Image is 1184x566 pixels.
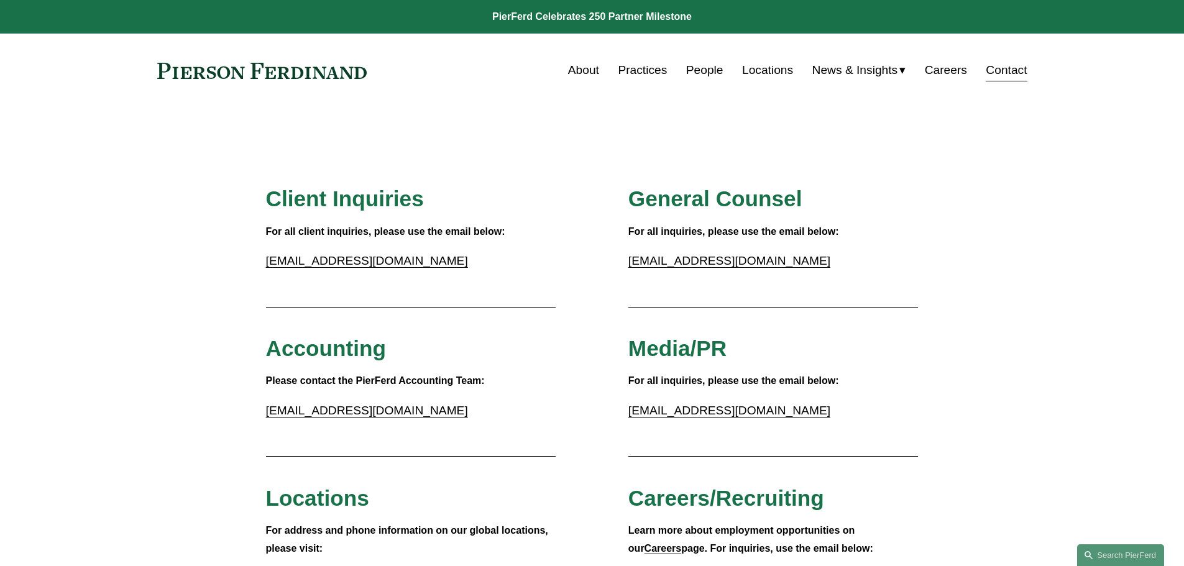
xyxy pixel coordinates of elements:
span: Careers/Recruiting [628,486,824,510]
a: [EMAIL_ADDRESS][DOMAIN_NAME] [628,404,830,417]
strong: For all client inquiries, please use the email below: [266,226,505,237]
strong: Please contact the PierFerd Accounting Team: [266,375,485,386]
strong: For all inquiries, please use the email below: [628,226,839,237]
span: General Counsel [628,186,802,211]
a: Careers [925,58,967,82]
a: Practices [618,58,667,82]
a: Search this site [1077,544,1164,566]
a: [EMAIL_ADDRESS][DOMAIN_NAME] [628,254,830,267]
strong: For address and phone information on our global locations, please visit: [266,525,551,554]
a: Contact [986,58,1027,82]
strong: Learn more about employment opportunities on our [628,525,858,554]
a: [EMAIL_ADDRESS][DOMAIN_NAME] [266,404,468,417]
a: About [568,58,599,82]
a: Locations [742,58,793,82]
span: Client Inquiries [266,186,424,211]
strong: page. For inquiries, use the email below: [681,543,873,554]
span: News & Insights [812,60,898,81]
a: Careers [645,543,682,554]
span: Accounting [266,336,387,360]
a: folder dropdown [812,58,906,82]
strong: For all inquiries, please use the email below: [628,375,839,386]
a: People [686,58,723,82]
a: [EMAIL_ADDRESS][DOMAIN_NAME] [266,254,468,267]
span: Media/PR [628,336,727,360]
span: Locations [266,486,369,510]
